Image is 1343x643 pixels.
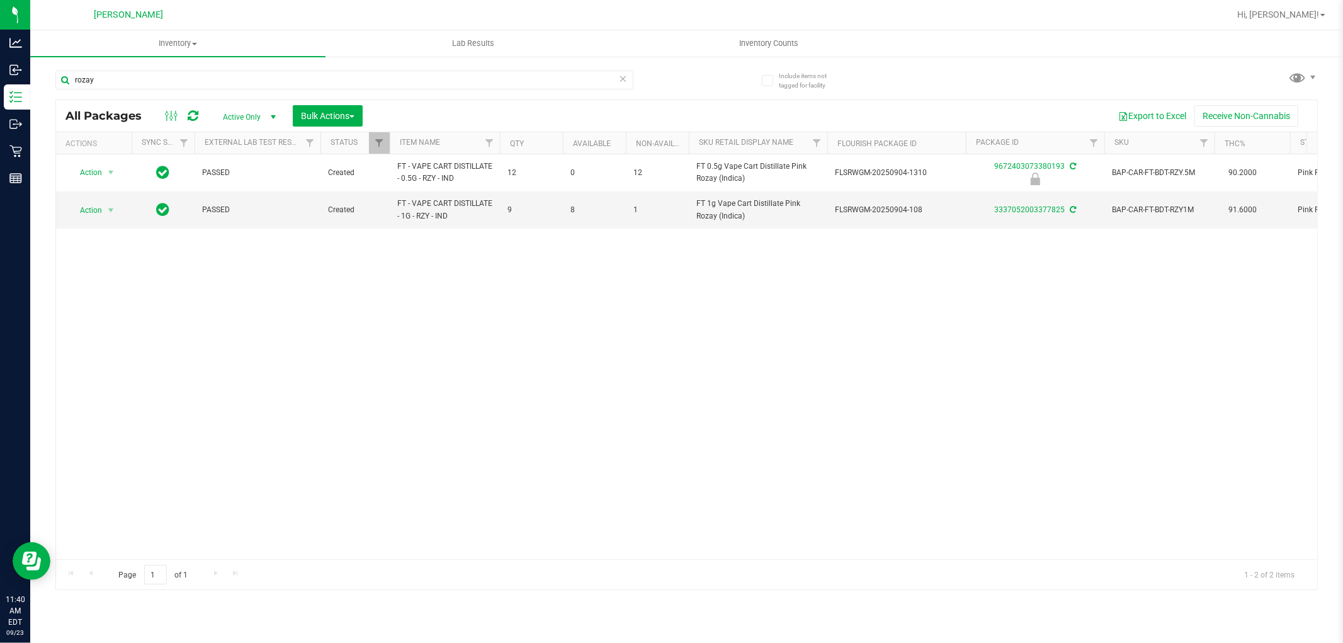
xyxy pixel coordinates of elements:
a: 9672403073380193 [994,162,1065,171]
span: FT 1g Vape Cart Distillate Pink Rozay (Indica) [696,198,820,222]
input: Search Package ID, Item Name, SKU, Lot or Part Number... [55,71,633,89]
span: Page of 1 [108,565,198,584]
button: Bulk Actions [293,105,363,127]
a: Available [573,139,611,148]
span: Sync from Compliance System [1068,205,1076,214]
span: In Sync [157,201,170,219]
span: select [103,164,119,181]
span: FLSRWGM-20250904-1310 [835,167,958,179]
a: Filter [479,132,500,154]
a: Lab Results [326,30,621,57]
span: Inventory Counts [722,38,815,49]
button: Receive Non-Cannabis [1194,105,1298,127]
span: [PERSON_NAME] [94,9,163,20]
inline-svg: Inbound [9,64,22,76]
inline-svg: Reports [9,172,22,185]
inline-svg: Inventory [9,91,22,103]
span: Hi, [PERSON_NAME]! [1237,9,1319,20]
a: External Lab Test Result [205,138,303,147]
span: 8 [570,204,618,216]
span: PASSED [202,167,313,179]
a: Package ID [976,138,1019,147]
button: Export to Excel [1110,105,1194,127]
a: Filter [174,132,195,154]
a: Filter [807,132,827,154]
a: SKU [1114,138,1129,147]
inline-svg: Analytics [9,37,22,49]
a: Inventory Counts [621,30,916,57]
inline-svg: Outbound [9,118,22,130]
span: In Sync [157,164,170,181]
span: All Packages [65,109,154,123]
span: 12 [507,167,555,179]
a: THC% [1225,139,1245,148]
a: Sku Retail Display Name [699,138,793,147]
span: BAP-CAR-FT-BDT-RZY.5M [1112,167,1207,179]
span: Bulk Actions [301,111,354,121]
span: 1 - 2 of 2 items [1234,565,1305,584]
iframe: Resource center [13,542,50,580]
a: Non-Available [636,139,692,148]
input: 1 [144,565,167,584]
a: Filter [300,132,320,154]
span: FT - VAPE CART DISTILLATE - 1G - RZY - IND [397,198,492,222]
a: Status [331,138,358,147]
span: Action [69,202,103,219]
span: Include items not tagged for facility [779,71,842,90]
span: 0 [570,167,618,179]
div: Actions [65,139,127,148]
span: Inventory [30,38,326,49]
span: FLSRWGM-20250904-108 [835,204,958,216]
span: BAP-CAR-FT-BDT-RZY1M [1112,204,1207,216]
p: 09/23 [6,628,25,637]
span: select [103,202,119,219]
span: Action [69,164,103,181]
a: Sync Status [142,138,190,147]
span: Created [328,167,382,179]
div: Quarantine [964,173,1106,185]
span: Clear [619,71,628,87]
span: Created [328,204,382,216]
a: Filter [369,132,390,154]
span: Sync from Compliance System [1068,162,1076,171]
a: 3337052003377825 [994,205,1065,214]
span: 12 [633,167,681,179]
p: 11:40 AM EDT [6,594,25,628]
span: 90.2000 [1222,164,1263,182]
a: Filter [1084,132,1104,154]
span: 9 [507,204,555,216]
a: Qty [510,139,524,148]
span: 1 [633,204,681,216]
a: Strain [1300,138,1326,147]
a: Filter [1194,132,1215,154]
a: Inventory [30,30,326,57]
span: Lab Results [435,38,511,49]
inline-svg: Retail [9,145,22,157]
span: FT 0.5g Vape Cart Distillate Pink Rozay (Indica) [696,161,820,185]
span: PASSED [202,204,313,216]
span: 91.6000 [1222,201,1263,219]
span: FT - VAPE CART DISTILLATE - 0.5G - RZY - IND [397,161,492,185]
a: Item Name [400,138,440,147]
a: Flourish Package ID [837,139,917,148]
